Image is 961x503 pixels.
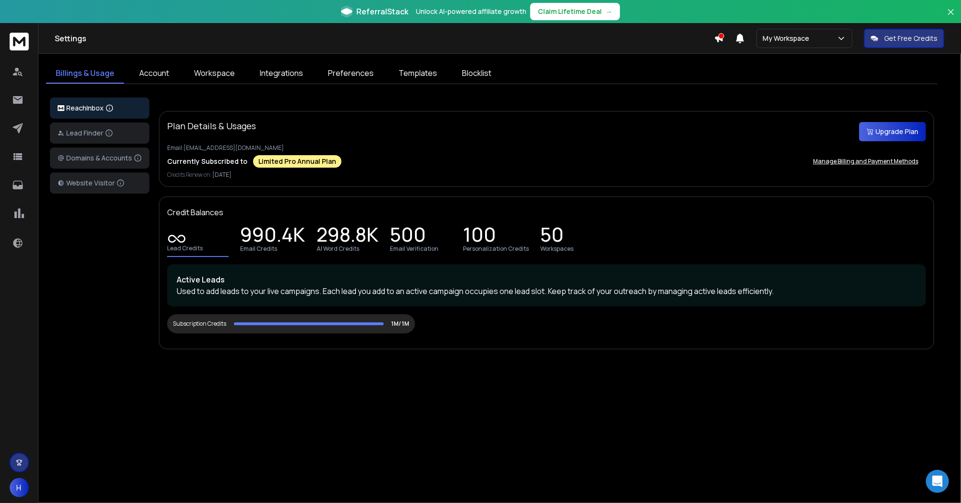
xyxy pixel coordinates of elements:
[463,230,496,243] p: 100
[253,155,341,168] div: Limited Pro Annual Plan
[316,230,378,243] p: 298.8K
[463,245,529,253] p: Personalization Credits
[167,119,256,133] p: Plan Details & Usages
[316,245,359,253] p: AI Word Credits
[390,245,438,253] p: Email Verification
[864,29,944,48] button: Get Free Credits
[240,230,305,243] p: 990.4K
[130,63,179,84] a: Account
[540,230,564,243] p: 50
[318,63,383,84] a: Preferences
[173,320,226,328] div: Subscription Credits
[167,245,203,252] p: Lead Credits
[416,7,526,16] p: Unlock AI-powered affiliate growth
[926,470,949,493] div: Open Intercom Messenger
[50,172,149,194] button: Website Visitor
[606,7,612,16] span: →
[58,105,64,111] img: logo
[540,245,573,253] p: Workspaces
[50,147,149,169] button: Domains & Accounts
[46,63,124,84] a: Billings & Usage
[167,207,223,218] p: Credit Balances
[184,63,244,84] a: Workspace
[859,122,926,141] button: Upgrade Plan
[813,158,918,165] p: Manage Billing and Payment Methods
[452,63,501,84] a: Blocklist
[10,478,29,497] button: H
[240,245,277,253] p: Email Credits
[167,171,926,179] p: Credits Renew on:
[356,6,408,17] span: ReferralStack
[50,123,149,144] button: Lead Finder
[389,63,447,84] a: Templates
[391,320,409,328] p: 1M/ 1M
[805,152,926,171] button: Manage Billing and Payment Methods
[55,33,714,44] h1: Settings
[167,144,926,152] p: Email: [EMAIL_ADDRESS][DOMAIN_NAME]
[390,230,426,243] p: 500
[250,63,313,84] a: Integrations
[177,285,916,297] p: Used to add leads to your live campaigns. Each lead you add to an active campaign occupies one le...
[177,274,916,285] p: Active Leads
[167,157,247,166] p: Currently Subscribed to
[945,6,957,29] button: Close banner
[530,3,620,20] button: Claim Lifetime Deal→
[763,34,813,43] p: My Workspace
[884,34,937,43] p: Get Free Credits
[50,98,149,119] button: ReachInbox
[212,171,231,179] span: [DATE]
